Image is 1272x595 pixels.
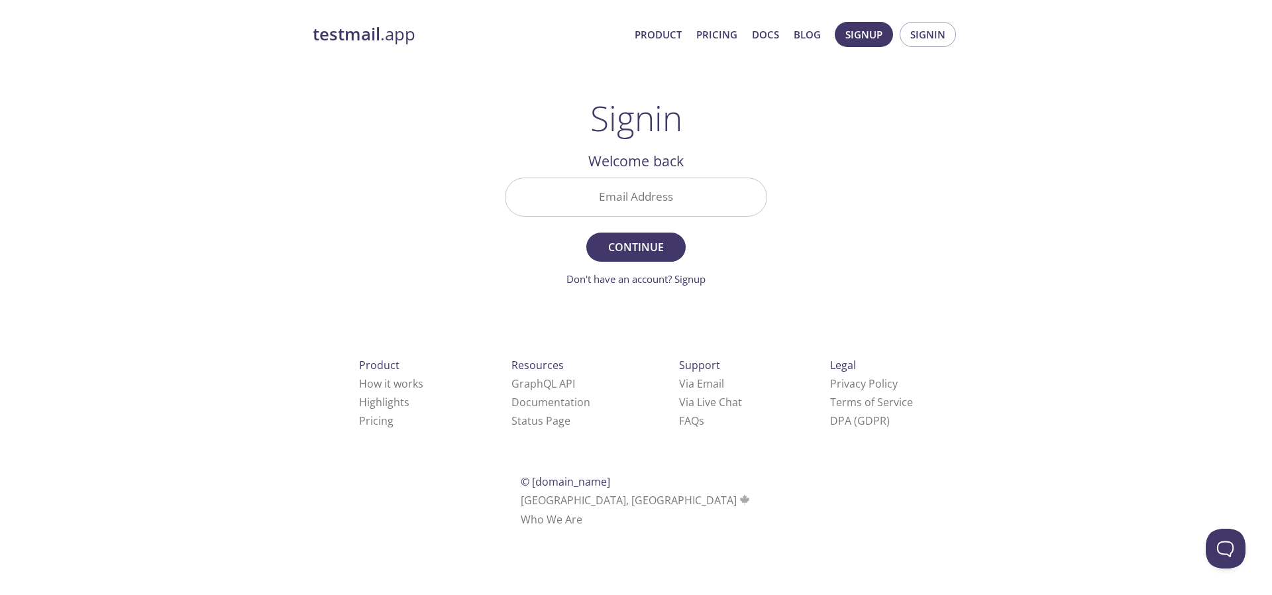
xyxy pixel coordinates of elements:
a: Via Live Chat [679,395,742,409]
a: FAQ [679,413,704,428]
a: GraphQL API [511,376,575,391]
h1: Signin [590,98,682,138]
span: Product [359,358,399,372]
strong: testmail [313,23,380,46]
a: Who We Are [521,512,582,527]
a: Via Email [679,376,724,391]
span: Support [679,358,720,372]
button: Signup [835,22,893,47]
span: Signin [910,26,945,43]
a: Pricing [359,413,394,428]
button: Signin [900,22,956,47]
span: © [DOMAIN_NAME] [521,474,610,489]
a: Privacy Policy [830,376,898,391]
button: Continue [586,233,686,262]
a: DPA (GDPR) [830,413,890,428]
span: Resources [511,358,564,372]
a: testmail.app [313,23,624,46]
a: Product [635,26,682,43]
a: Pricing [696,26,737,43]
h2: Welcome back [505,150,767,172]
span: Legal [830,358,856,372]
span: s [699,413,704,428]
a: Terms of Service [830,395,913,409]
a: How it works [359,376,423,391]
a: Don't have an account? Signup [566,272,706,286]
a: Docs [752,26,779,43]
span: Continue [601,238,671,256]
iframe: Help Scout Beacon - Open [1206,529,1245,568]
a: Status Page [511,413,570,428]
a: Documentation [511,395,590,409]
span: [GEOGRAPHIC_DATA], [GEOGRAPHIC_DATA] [521,493,752,508]
a: Blog [794,26,821,43]
a: Highlights [359,395,409,409]
span: Signup [845,26,882,43]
